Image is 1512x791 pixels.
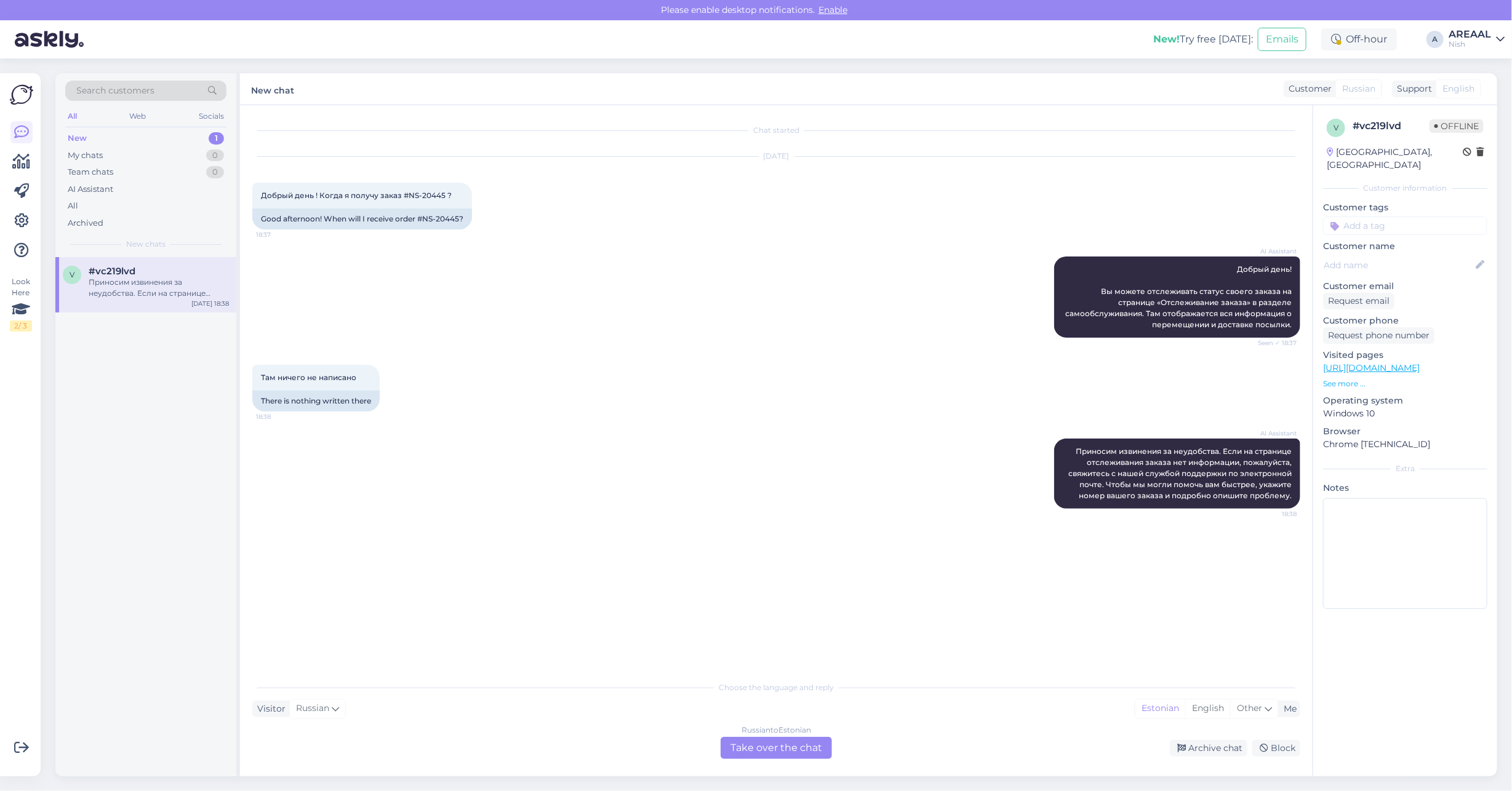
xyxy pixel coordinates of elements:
div: # vc219lvd [1353,119,1430,133]
img: Askly Logo [10,83,33,106]
div: My chats [68,149,103,162]
div: Customer [1284,82,1332,95]
div: Request phone number [1323,327,1434,344]
div: Archive chat [1170,740,1247,757]
div: Choose the language and reply [252,682,1300,693]
p: See more ... [1323,378,1487,389]
span: AI Assistant [1250,429,1297,438]
div: AI Assistant [68,183,113,196]
p: Customer phone [1323,314,1487,327]
div: All [68,200,78,212]
div: A [1426,31,1444,48]
span: Search customers [76,84,154,97]
span: Offline [1430,119,1484,133]
span: Other [1237,702,1262,713]
div: Request email [1323,293,1394,309]
span: Seen ✓ 18:37 [1250,338,1297,348]
div: All [65,108,79,124]
p: Visited pages [1323,349,1487,362]
p: Operating system [1323,394,1487,407]
b: New! [1153,33,1180,45]
div: Team chats [68,166,113,178]
span: AI Assistant [1250,247,1297,256]
div: Support [1392,82,1432,95]
div: Look Here [10,276,32,332]
input: Add name [1324,258,1473,272]
div: Visitor [252,702,286,715]
div: 0 [206,149,224,162]
div: Приносим извинения за неудобства. Если на странице отслеживания заказа нет информации, пожалуйста... [89,277,229,299]
span: Russian [296,702,329,715]
div: Web [127,108,149,124]
div: 1 [209,132,224,145]
div: [DATE] [252,151,1300,162]
a: AREAALNish [1449,30,1505,49]
div: Good afternoon! When will I receive order #NS-20445? [252,209,472,229]
p: Customer email [1323,280,1487,293]
p: Customer name [1323,240,1487,253]
div: Me [1279,702,1297,715]
input: Add a tag [1323,217,1487,235]
span: Добрый день ! Когда я получу заказ #NS-20445 ? [261,191,452,200]
div: Extra [1323,463,1487,474]
div: Nish [1449,39,1491,49]
div: Archived [68,217,103,229]
span: English [1442,82,1474,95]
span: 18:37 [256,230,302,239]
div: There is nothing written there [252,391,380,411]
a: [URL][DOMAIN_NAME] [1323,362,1420,373]
div: Estonian [1135,699,1185,718]
p: Notes [1323,482,1487,495]
span: #vc219lvd [89,266,135,277]
span: 18:38 [1250,509,1297,519]
label: New chat [251,81,294,97]
div: New [68,132,87,145]
div: Take over the chat [721,737,832,759]
span: Enable [815,4,851,15]
div: AREAAL [1449,30,1491,39]
p: Customer tags [1323,201,1487,214]
div: Off-hour [1321,28,1397,50]
span: Там ничего не написано [261,373,356,382]
span: Russian [1342,82,1375,95]
div: Socials [196,108,226,124]
div: Try free [DATE]: [1153,32,1253,47]
p: Browser [1323,425,1487,438]
div: 2 / 3 [10,320,32,332]
div: English [1185,699,1230,718]
button: Emails [1258,28,1306,51]
div: 0 [206,166,224,178]
div: [DATE] 18:38 [191,299,229,308]
div: [GEOGRAPHIC_DATA], [GEOGRAPHIC_DATA] [1327,146,1463,172]
div: Customer information [1323,183,1487,194]
span: New chats [126,239,166,250]
span: 18:38 [256,412,302,421]
div: Russian to Estonian [742,725,811,736]
span: v [70,270,74,279]
p: Windows 10 [1323,407,1487,420]
span: v [1334,123,1338,132]
div: Chat started [252,125,1300,136]
p: Chrome [TECHNICAL_ID] [1323,438,1487,451]
div: Block [1252,740,1300,757]
span: Приносим извинения за неудобства. Если на странице отслеживания заказа нет информации, пожалуйста... [1068,447,1294,500]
